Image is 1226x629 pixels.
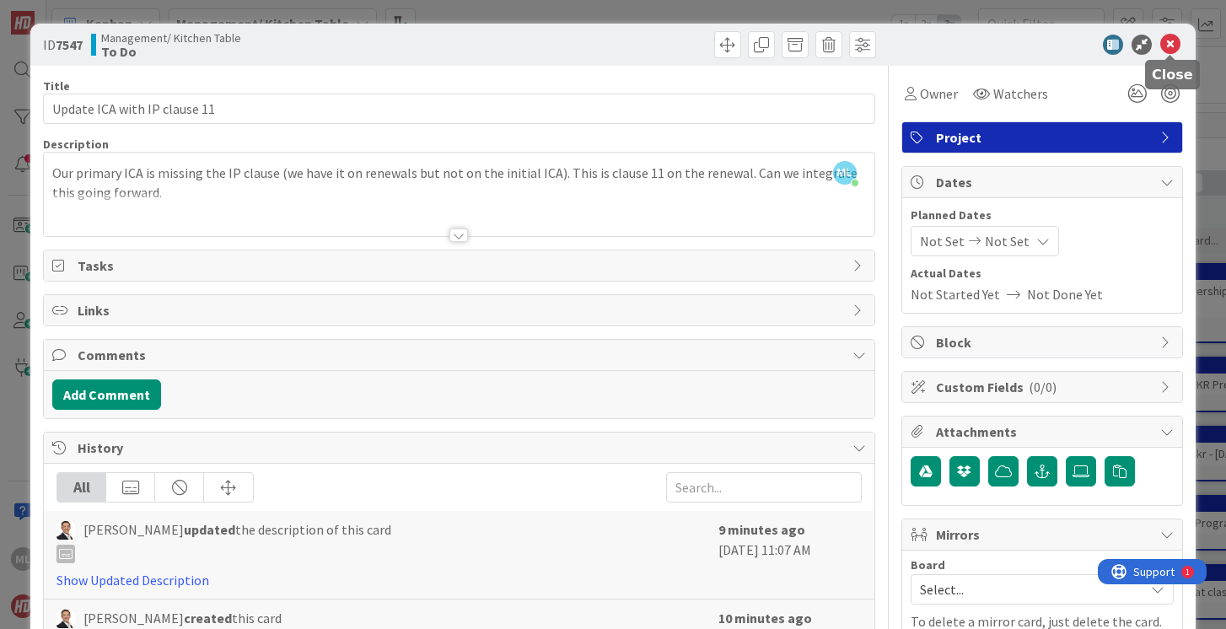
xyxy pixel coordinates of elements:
[718,521,805,538] b: 9 minutes ago
[83,608,282,628] span: [PERSON_NAME] this card
[35,3,77,23] span: Support
[911,207,1174,224] span: Planned Dates
[57,473,106,502] div: All
[184,610,232,626] b: created
[78,300,843,320] span: Links
[1029,379,1057,395] span: ( 0/0 )
[101,31,241,45] span: Management/ Kitchen Table
[52,164,865,202] p: Our primary ICA is missing the IP clause (we have it on renewals but not on the initial ICA). Thi...
[43,137,109,152] span: Description
[911,284,1000,304] span: Not Started Yet
[56,36,83,53] b: 7547
[920,578,1136,601] span: Select...
[56,572,209,589] a: Show Updated Description
[78,438,843,458] span: History
[985,231,1030,251] span: Not Set
[56,521,75,540] img: SL
[936,127,1152,148] span: Project
[101,45,241,58] b: To Do
[78,345,843,365] span: Comments
[666,472,862,503] input: Search...
[43,78,70,94] label: Title
[184,521,235,538] b: updated
[43,94,874,124] input: type card name here...
[52,379,161,410] button: Add Comment
[78,255,843,276] span: Tasks
[920,231,965,251] span: Not Set
[936,524,1152,545] span: Mirrors
[993,83,1048,104] span: Watchers
[920,83,958,104] span: Owner
[1152,67,1193,83] h5: Close
[43,35,83,55] span: ID
[56,610,75,628] img: SL
[83,519,391,563] span: [PERSON_NAME] the description of this card
[1027,284,1103,304] span: Not Done Yet
[936,422,1152,442] span: Attachments
[718,610,812,626] b: 10 minutes ago
[936,172,1152,192] span: Dates
[911,559,945,571] span: Board
[936,332,1152,352] span: Block
[88,7,92,20] div: 1
[936,377,1152,397] span: Custom Fields
[718,519,862,590] div: [DATE] 11:07 AM
[833,161,857,185] span: ML
[911,265,1174,282] span: Actual Dates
